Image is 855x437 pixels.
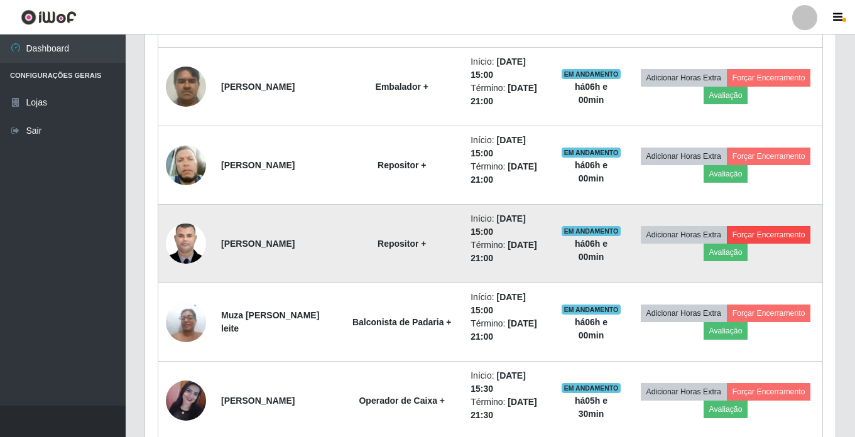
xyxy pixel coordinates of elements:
img: 1752587880902.jpeg [166,60,206,113]
button: Adicionar Horas Extra [641,226,727,244]
li: Término: [471,160,546,186]
img: 1703019417577.jpeg [166,295,206,348]
strong: [PERSON_NAME] [221,239,295,249]
time: [DATE] 15:00 [471,135,526,158]
button: Adicionar Horas Extra [641,383,727,401]
span: EM ANDAMENTO [562,305,621,315]
li: Término: [471,317,546,343]
button: Avaliação [704,244,748,261]
li: Início: [471,212,546,239]
img: 1700181176076.jpeg [166,217,206,270]
strong: Embalador + [376,82,428,92]
strong: Balconista de Padaria + [352,317,452,327]
strong: [PERSON_NAME] [221,160,295,170]
li: Início: [471,291,546,317]
button: Avaliação [704,165,748,183]
button: Adicionar Horas Extra [641,305,727,322]
button: Avaliação [704,322,748,340]
button: Adicionar Horas Extra [641,69,727,87]
li: Término: [471,396,546,422]
time: [DATE] 15:00 [471,292,526,315]
button: Forçar Encerramento [727,383,811,401]
li: Término: [471,239,546,265]
strong: [PERSON_NAME] [221,82,295,92]
li: Início: [471,134,546,160]
button: Forçar Encerramento [727,226,811,244]
img: 1673493072415.jpeg [166,142,206,189]
strong: Repositor + [378,239,426,249]
span: EM ANDAMENTO [562,148,621,158]
button: Forçar Encerramento [727,69,811,87]
button: Forçar Encerramento [727,305,811,322]
strong: há 06 h e 00 min [575,82,607,105]
button: Avaliação [704,401,748,418]
li: Término: [471,82,546,108]
button: Forçar Encerramento [727,148,811,165]
li: Início: [471,369,546,396]
span: EM ANDAMENTO [562,69,621,79]
img: CoreUI Logo [21,9,77,25]
time: [DATE] 15:00 [471,57,526,80]
strong: há 06 h e 00 min [575,317,607,340]
strong: Repositor + [378,160,426,170]
img: 1752499690681.jpeg [166,380,206,421]
li: Início: [471,55,546,82]
span: EM ANDAMENTO [562,226,621,236]
strong: há 06 h e 00 min [575,160,607,183]
time: [DATE] 15:00 [471,213,526,237]
span: EM ANDAMENTO [562,383,621,393]
strong: há 06 h e 00 min [575,239,607,262]
button: Adicionar Horas Extra [641,148,727,165]
strong: [PERSON_NAME] [221,396,295,406]
time: [DATE] 15:30 [471,370,526,394]
strong: Operador de Caixa + [359,396,445,406]
button: Avaliação [704,87,748,104]
strong: há 05 h e 30 min [575,396,607,419]
strong: Muza [PERSON_NAME] leite [221,310,319,333]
